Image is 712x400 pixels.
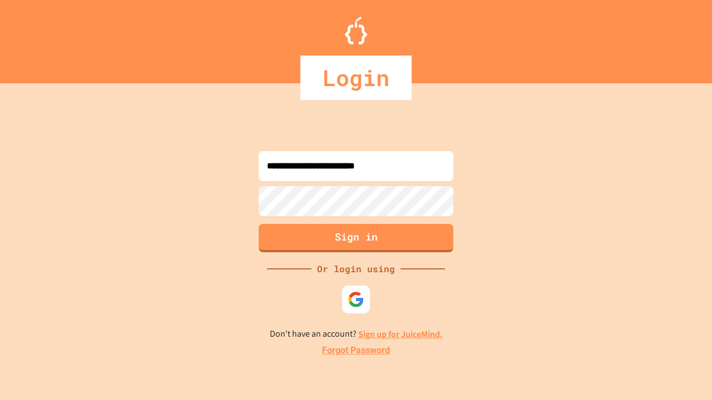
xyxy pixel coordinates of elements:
img: google-icon.svg [348,291,364,308]
a: Sign up for JuiceMind. [358,328,443,340]
img: Logo.svg [345,17,367,44]
a: Forgot Password [322,344,390,357]
div: Or login using [311,262,400,276]
div: Login [300,56,412,100]
p: Don't have an account? [270,327,443,341]
button: Sign in [259,224,453,252]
